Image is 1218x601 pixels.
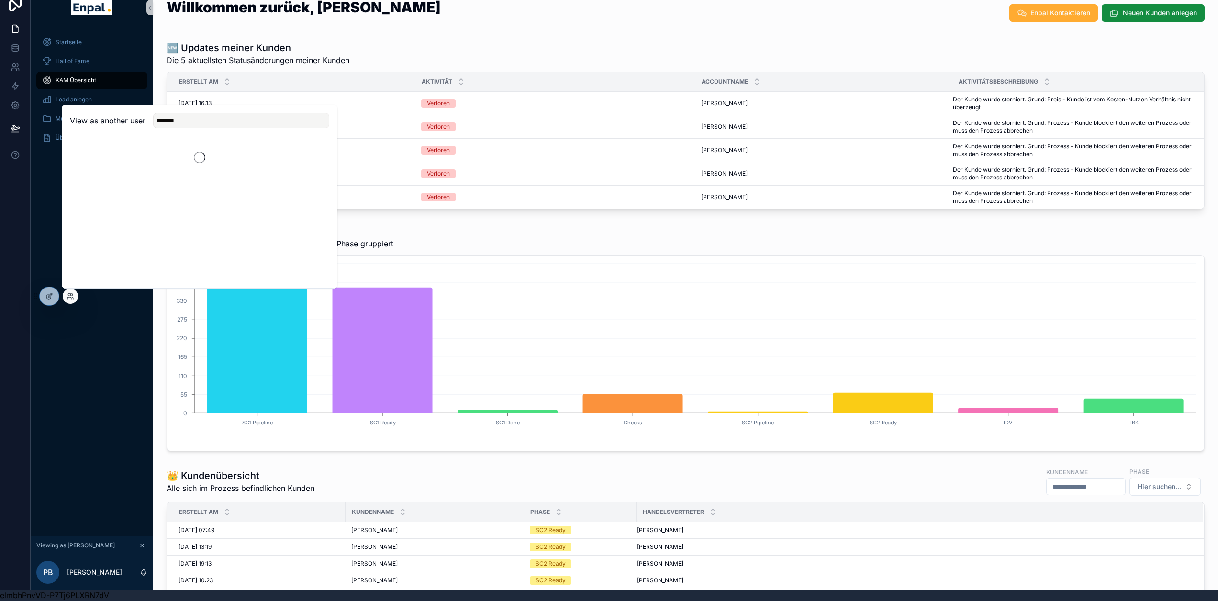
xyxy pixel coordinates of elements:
span: [PERSON_NAME] [637,526,683,534]
a: [DATE] 10:23 [179,577,340,584]
span: [PERSON_NAME] [637,543,683,551]
span: [DATE] 19:13 [179,560,212,568]
tspan: 0 [183,410,187,417]
span: [DATE] 13:19 [179,543,212,551]
span: [DATE] 16:13 [179,100,212,107]
text: IDV [1004,419,1013,426]
span: Erstellt Am [179,78,218,86]
span: Hier suchen... [1138,482,1181,491]
span: Alle sich im Prozess befindlichen Kunden [167,482,314,494]
div: Verloren [427,122,450,131]
div: chart [173,261,1198,445]
a: Hall of Fame [36,53,147,70]
span: Über mich [56,134,84,142]
text: SC1 Ready [370,419,396,426]
a: SC2 Ready [530,576,631,585]
span: Neuen Kunden anlegen [1123,8,1197,18]
span: [PERSON_NAME] [701,170,748,178]
tspan: 275 [177,316,187,323]
span: Enpal Kontaktieren [1030,8,1090,18]
button: Neuen Kunden anlegen [1102,4,1205,22]
tspan: 330 [177,297,187,304]
span: Handelsvertreter [643,508,704,516]
a: [PERSON_NAME] [351,526,518,534]
span: [PERSON_NAME] [351,577,398,584]
span: PB [43,567,53,578]
span: [PERSON_NAME] [701,100,748,107]
label: Phase [1129,467,1149,476]
text: SC1 Done [496,419,520,426]
text: SC2 Pipeline [742,419,774,426]
tspan: 55 [180,391,187,398]
span: Startseite [56,38,82,46]
a: SC2 Ready [530,559,631,568]
span: Aktivitätsbeschreibung [959,78,1038,86]
text: Checks [624,419,642,426]
span: [PERSON_NAME] [351,526,398,534]
span: Aktivität [422,78,452,86]
tspan: 110 [179,372,187,379]
div: Verloren [427,193,450,201]
span: Der Kunde wurde storniert. Grund: Prozess - Kunde blockiert den weiteren Prozess oder muss den Pr... [953,119,1196,134]
div: SC2 Ready [536,543,566,551]
a: [PERSON_NAME] [637,577,1192,584]
a: Startseite [36,33,147,51]
button: Enpal Kontaktieren [1009,4,1098,22]
span: [PERSON_NAME] [701,193,748,201]
span: [DATE] 10:23 [179,577,213,584]
text: TBK [1129,419,1139,426]
a: [DATE] 19:13 [179,560,340,568]
span: Der Kunde wurde storniert. Grund: Prozess - Kunde blockiert den weiteren Prozess oder muss den Pr... [953,166,1196,181]
span: [PERSON_NAME] [637,560,683,568]
tspan: 165 [178,353,187,360]
text: SC2 Ready [870,419,897,426]
span: KAM Übersicht [56,77,96,84]
a: [PERSON_NAME] [351,560,518,568]
a: SC2 Ready [530,526,631,534]
span: [PERSON_NAME] [701,146,748,154]
label: Kundenname [1046,467,1088,476]
div: SC2 Ready [536,576,566,585]
div: SC2 Ready [536,559,566,568]
h2: View as another user [70,115,145,126]
span: Lead anlegen [56,96,92,103]
a: Über mich [36,129,147,146]
div: SC2 Ready [536,526,566,534]
span: Muster-Dokumente [56,115,109,122]
a: [DATE] 13:19 [179,543,340,551]
div: Verloren [427,169,450,178]
span: Der Kunde wurde storniert. Grund: Prozess - Kunde blockiert den weiteren Prozess oder muss den Pr... [953,189,1196,205]
a: [DATE] 07:49 [179,526,340,534]
span: Kundenname [352,508,394,516]
a: [PERSON_NAME] [637,560,1192,568]
h1: 🆕 Updates meiner Kunden [167,41,349,55]
span: Viewing as [PERSON_NAME] [36,542,115,549]
div: Verloren [427,99,450,108]
button: Select Button [1129,478,1201,496]
h1: 👑 Kundenübersicht [167,469,314,482]
span: Hall of Fame [56,57,89,65]
a: KAM Übersicht [36,72,147,89]
p: [PERSON_NAME] [67,568,122,577]
span: [DATE] 07:49 [179,526,214,534]
span: [PERSON_NAME] [637,577,683,584]
a: [PERSON_NAME] [351,577,518,584]
span: Phase [530,508,550,516]
span: Der Kunde wurde storniert. Grund: Preis - Kunde ist vom Kosten-Nutzen Verhältnis nicht überzeugt [953,96,1196,111]
a: [PERSON_NAME] [637,526,1192,534]
span: Die 5 aktuellsten Statusänderungen meiner Kunden [167,55,349,66]
tspan: 220 [177,334,187,342]
span: [PERSON_NAME] [351,560,398,568]
span: Erstellt am [179,508,218,516]
a: SC2 Ready [530,543,631,551]
text: SC1 Pipeline [242,419,273,426]
a: [PERSON_NAME] [637,543,1192,551]
a: Muster-Dokumente [36,110,147,127]
span: Accountname [702,78,748,86]
a: [PERSON_NAME] [351,543,518,551]
a: Lead anlegen [36,91,147,108]
span: [PERSON_NAME] [351,543,398,551]
div: scrollable content [31,27,153,159]
div: Verloren [427,146,450,155]
span: [PERSON_NAME] [701,123,748,131]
